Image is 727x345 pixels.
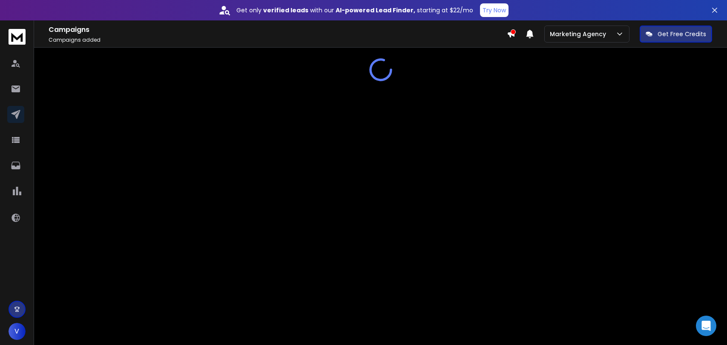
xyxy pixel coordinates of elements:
[336,6,415,14] strong: AI-powered Lead Finder,
[640,26,712,43] button: Get Free Credits
[236,6,473,14] p: Get only with our starting at $22/mo
[658,30,706,38] p: Get Free Credits
[696,316,716,336] div: Open Intercom Messenger
[550,30,609,38] p: Marketing Agency
[49,37,507,43] p: Campaigns added
[9,29,26,45] img: logo
[480,3,509,17] button: Try Now
[9,323,26,340] button: V
[49,25,507,35] h1: Campaigns
[263,6,308,14] strong: verified leads
[483,6,506,14] p: Try Now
